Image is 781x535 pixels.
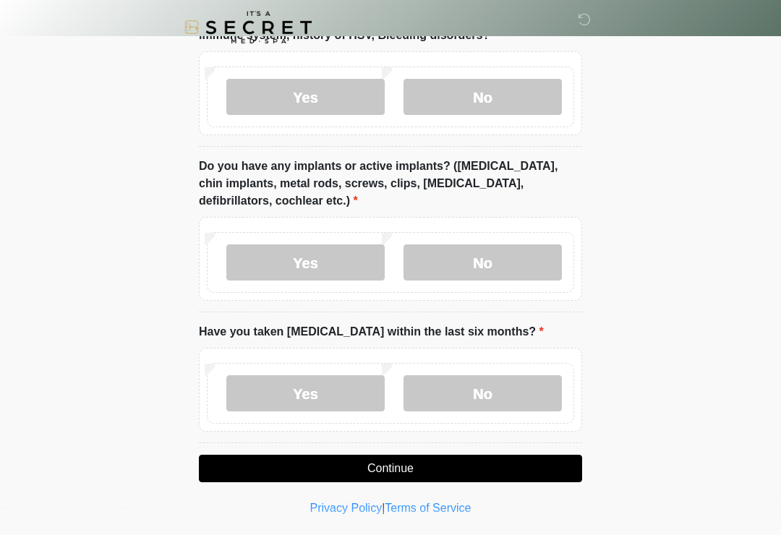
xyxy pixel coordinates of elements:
[382,502,385,514] a: |
[385,502,471,514] a: Terms of Service
[226,244,385,281] label: Yes
[226,375,385,411] label: Yes
[404,79,562,115] label: No
[199,455,582,482] button: Continue
[226,79,385,115] label: Yes
[184,11,312,43] img: It's A Secret Med Spa Logo
[404,244,562,281] label: No
[199,158,582,210] label: Do you have any implants or active implants? ([MEDICAL_DATA], chin implants, metal rods, screws, ...
[199,323,544,341] label: Have you taken [MEDICAL_DATA] within the last six months?
[310,502,383,514] a: Privacy Policy
[404,375,562,411] label: No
